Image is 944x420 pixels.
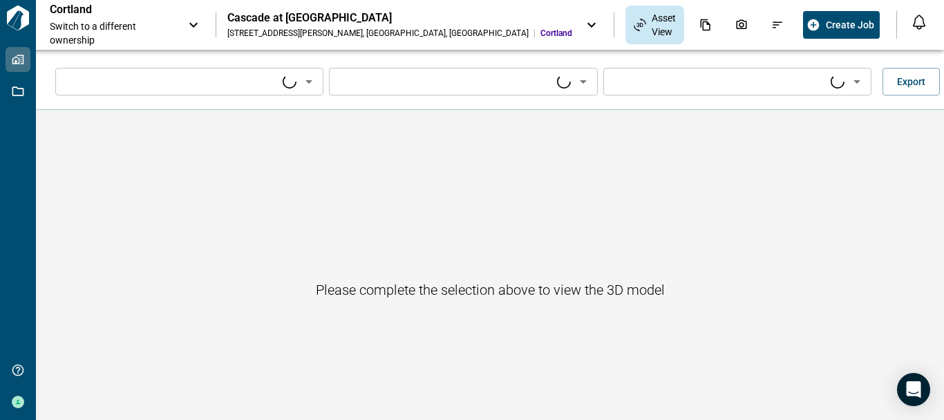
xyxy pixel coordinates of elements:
[299,72,319,91] button: Open
[316,279,665,301] h6: Please complete the selection above to view the 3D model
[227,11,572,25] div: Cascade at [GEOGRAPHIC_DATA]
[574,72,593,91] button: Open
[50,3,174,17] p: Cortland
[897,75,925,89] span: Export
[227,28,529,39] div: [STREET_ADDRESS][PERSON_NAME] , [GEOGRAPHIC_DATA] , [GEOGRAPHIC_DATA]
[691,13,720,37] div: Documents
[897,373,930,406] div: Open Intercom Messenger
[50,19,174,47] span: Switch to a different ownership
[803,11,880,39] button: Create Job
[826,18,874,32] span: Create Job
[727,13,756,37] div: Photos
[625,6,684,44] div: Asset View
[652,11,676,39] span: Asset View
[847,72,867,91] button: Open
[882,68,940,95] button: Export
[908,11,930,33] button: Open notification feed
[763,13,792,37] div: Issues & Info
[540,28,572,39] span: Cortland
